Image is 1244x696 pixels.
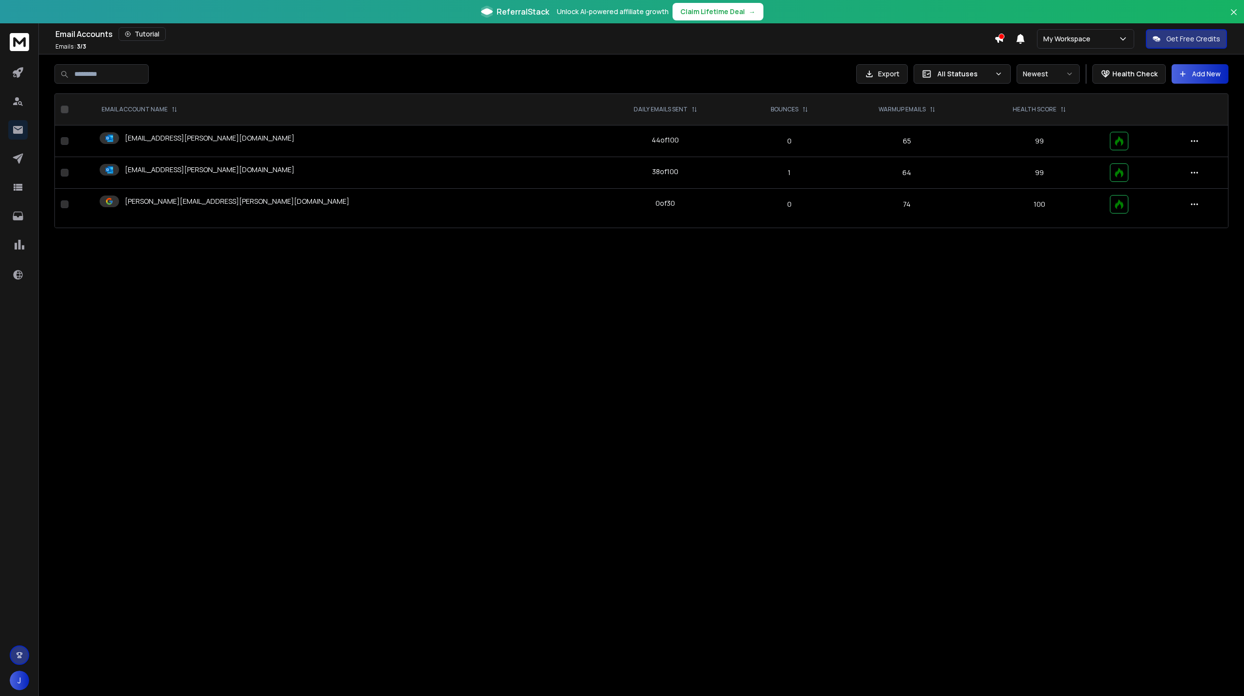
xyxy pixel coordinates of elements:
p: [EMAIL_ADDRESS][PERSON_NAME][DOMAIN_NAME] [125,133,294,143]
p: [EMAIL_ADDRESS][PERSON_NAME][DOMAIN_NAME] [125,165,294,175]
div: 44 of 100 [652,135,679,145]
p: HEALTH SCORE [1013,106,1056,113]
button: Export [856,64,908,84]
span: 3 / 3 [77,42,86,51]
p: Health Check [1112,69,1158,79]
p: 1 [745,168,833,178]
p: Unlock AI-powered affiliate growth [557,7,669,17]
p: Get Free Credits [1166,34,1220,44]
button: Add New [1172,64,1228,84]
button: J [10,671,29,690]
p: All Statuses [937,69,991,79]
button: Tutorial [119,27,166,41]
td: 100 [975,189,1104,220]
button: Close banner [1227,6,1240,29]
td: 99 [975,125,1104,157]
p: BOUNCES [771,106,798,113]
td: 74 [839,189,974,220]
p: DAILY EMAILS SENT [634,106,688,113]
p: 0 [745,136,833,146]
p: Emails : [55,43,86,51]
p: 0 [745,199,833,209]
div: 0 of 30 [656,198,675,208]
span: ReferralStack [497,6,549,18]
td: 65 [839,125,974,157]
td: 64 [839,157,974,189]
div: 38 of 100 [652,167,678,177]
td: 99 [975,157,1104,189]
div: Email Accounts [55,27,994,41]
p: My Workspace [1043,34,1094,44]
p: WARMUP EMAILS [879,106,926,113]
p: [PERSON_NAME][EMAIL_ADDRESS][PERSON_NAME][DOMAIN_NAME] [125,196,349,206]
button: Newest [1017,64,1080,84]
div: EMAIL ACCOUNT NAME [102,106,177,113]
button: Claim Lifetime Deal→ [673,3,763,20]
button: Get Free Credits [1146,29,1227,49]
span: → [749,7,756,17]
button: Health Check [1092,64,1166,84]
